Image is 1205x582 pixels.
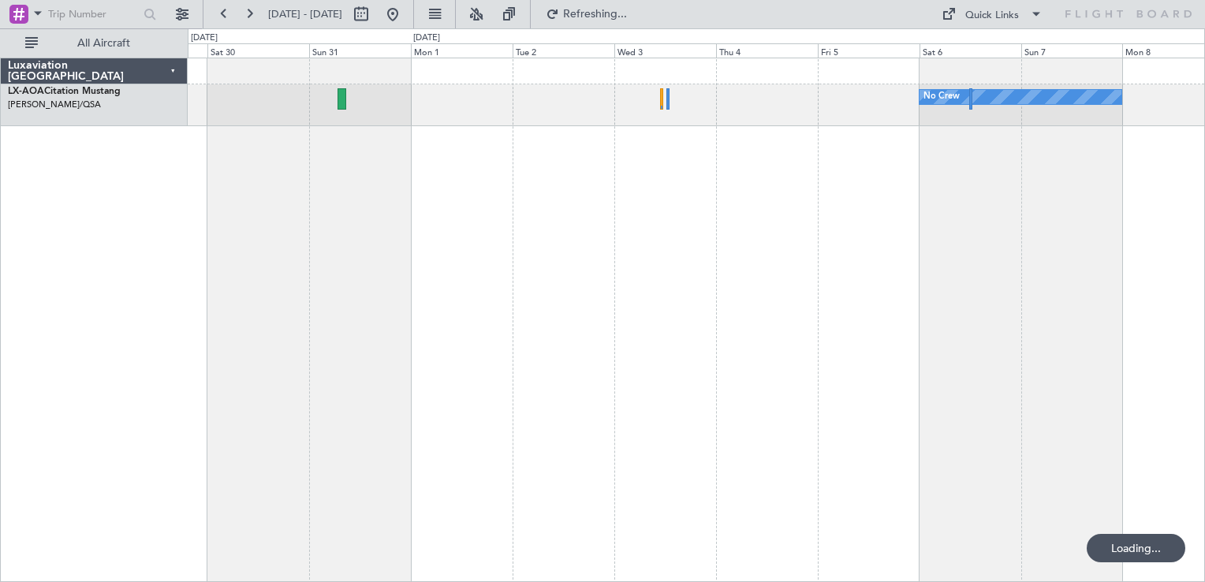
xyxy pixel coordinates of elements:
div: Wed 3 [614,43,716,58]
div: Sun 7 [1021,43,1123,58]
div: Loading... [1087,534,1185,562]
div: No Crew [923,85,960,109]
button: Quick Links [934,2,1050,27]
div: Mon 1 [411,43,513,58]
div: Sat 6 [920,43,1021,58]
a: [PERSON_NAME]/QSA [8,99,101,110]
span: Refreshing... [562,9,629,20]
div: Thu 4 [716,43,818,58]
button: All Aircraft [17,31,171,56]
div: Quick Links [965,8,1019,24]
input: Trip Number [48,2,139,26]
div: Sat 30 [207,43,309,58]
div: [DATE] [413,32,440,45]
div: Fri 5 [818,43,920,58]
div: [DATE] [191,32,218,45]
button: Refreshing... [539,2,633,27]
span: [DATE] - [DATE] [268,7,342,21]
span: All Aircraft [41,38,166,49]
a: LX-AOACitation Mustang [8,87,121,96]
span: LX-AOA [8,87,44,96]
div: Tue 2 [513,43,614,58]
div: Sun 31 [309,43,411,58]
